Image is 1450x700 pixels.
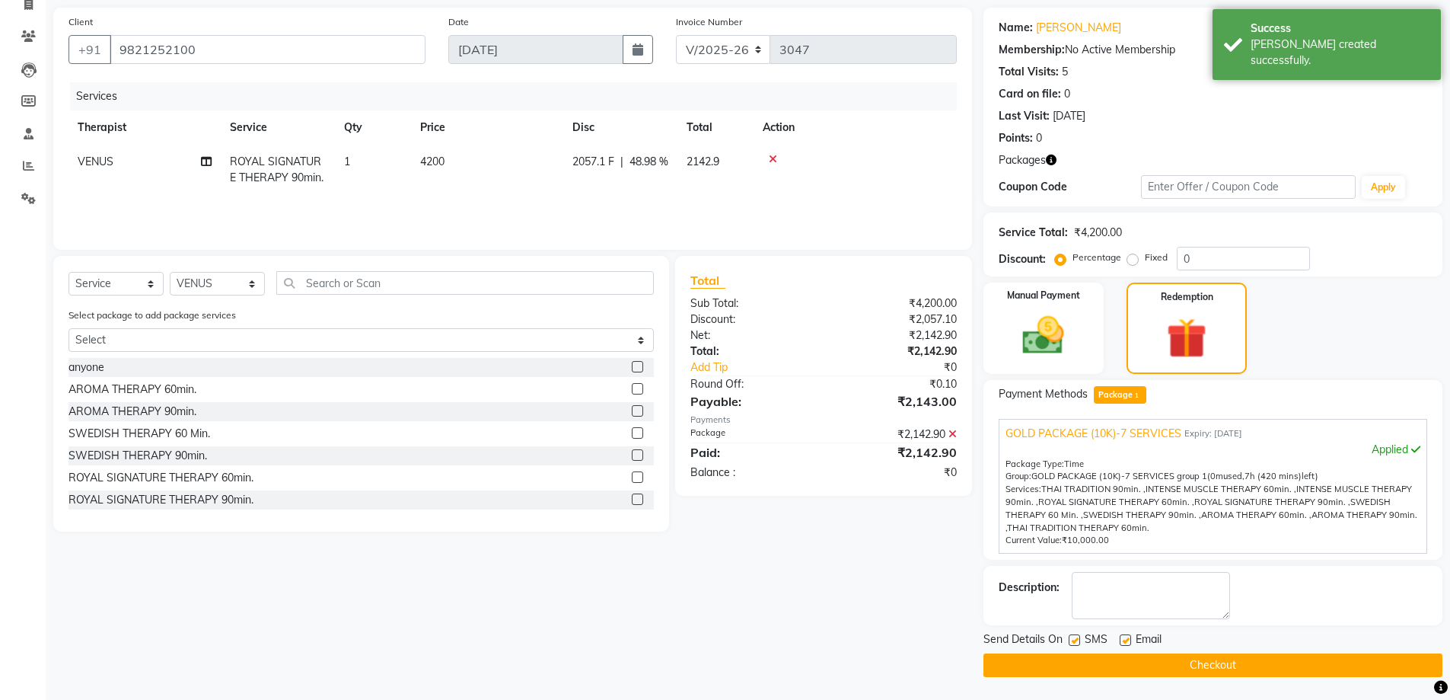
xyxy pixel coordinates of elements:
div: SWEDISH THERAPY 90min. [69,448,207,464]
label: Date [448,15,469,29]
span: GOLD PACKAGE (10K)-7 SERVICES group 1 [1031,471,1207,481]
label: Invoice Number [676,15,742,29]
div: Sub Total: [679,296,824,312]
span: Total [690,273,725,289]
label: Percentage [1072,251,1121,264]
div: Total Visits: [999,64,1059,80]
div: No Active Membership [999,42,1427,58]
a: Add Tip [679,360,847,376]
span: ROYAL SIGNATURE THERAPY 90min. , [1194,497,1350,507]
th: Therapist [69,110,221,145]
div: Package [679,427,824,443]
th: Service [221,110,335,145]
span: | [620,154,623,170]
span: Time [1064,459,1084,469]
div: 0 [1064,86,1070,102]
span: 1 [1133,392,1141,401]
div: Card on file: [999,86,1061,102]
span: Services: [1005,484,1041,494]
div: ROYAL SIGNATURE THERAPY 60min. [69,470,253,486]
div: Balance : [679,465,824,481]
th: Action [754,110,957,145]
div: Services [70,82,968,110]
span: INTENSE MUSCLE THERAPY 60min. , [1146,484,1296,494]
input: Enter Offer / Coupon Code [1141,175,1356,199]
label: Select package to add package services [69,308,236,322]
span: SWEDISH THERAPY 90min. , [1083,510,1201,520]
span: ₹10,000.00 [1062,535,1109,545]
span: 4200 [420,155,445,168]
span: SMS [1085,631,1107,650]
input: Search or Scan [276,271,654,295]
span: AROMA THERAPY 90min. , [1005,510,1417,533]
label: Client [69,15,93,29]
div: Paid: [679,443,824,462]
span: Send Details On [983,631,1063,650]
span: THAI TRADITION THERAPY 60min. [1007,523,1149,533]
div: anyone [69,360,104,376]
div: ₹2,142.90 [824,443,968,462]
div: 0 [1036,130,1042,146]
div: 5 [1062,64,1068,80]
div: [DATE] [1053,108,1085,124]
div: Success [1251,21,1429,37]
div: ₹2,057.10 [824,312,968,328]
div: Service Total: [999,225,1068,241]
div: Coupon Code [999,179,1142,195]
div: Discount: [679,312,824,328]
span: Group: [1005,471,1031,481]
a: [PERSON_NAME] [1036,20,1121,36]
span: Package Type: [1005,459,1064,469]
div: Name: [999,20,1033,36]
div: Net: [679,328,824,344]
span: ROYAL SIGNATURE THERAPY 90min. [230,155,323,184]
span: VENUS [78,155,113,168]
div: Description: [999,580,1060,596]
div: ₹2,142.90 [824,328,968,344]
span: Current Value: [1005,535,1062,545]
div: ₹2,143.00 [824,392,968,411]
span: 48.98 % [629,154,668,170]
button: Checkout [983,654,1442,677]
span: ROYAL SIGNATURE THERAPY 60min. , [1038,497,1194,507]
input: Search by Name/Mobile/Email/Code [110,35,425,64]
div: Bill created successfully. [1251,37,1429,69]
th: Total [677,110,754,145]
button: Apply [1362,176,1405,199]
div: Round Off: [679,376,824,392]
div: AROMA THERAPY 90min. [69,404,196,420]
span: 2057.1 F [572,154,614,170]
div: Payments [690,414,956,427]
label: Redemption [1161,290,1213,304]
span: Expiry: [DATE] [1184,427,1242,440]
div: Points: [999,130,1033,146]
label: Fixed [1145,251,1168,264]
div: ₹0 [824,465,968,481]
img: _cash.svg [1009,312,1077,360]
span: Email [1136,631,1162,650]
button: +91 [69,35,111,64]
span: GOLD PACKAGE (10K)-7 SERVICES [1005,426,1181,442]
div: Total: [679,344,824,360]
th: Disc [563,110,677,145]
img: _gift.svg [1154,313,1219,363]
span: 1 [344,155,350,168]
div: ₹2,142.90 [824,427,968,443]
span: Package [1094,386,1146,404]
span: used, left) [1031,471,1318,481]
div: ₹4,200.00 [1074,225,1122,241]
span: Payment Methods [999,386,1088,402]
div: AROMA THERAPY 60min. [69,382,196,398]
span: INTENSE MUSCLE THERAPY 90min. , [1005,484,1412,507]
span: 2142.9 [687,155,719,168]
label: Manual Payment [1007,289,1080,302]
span: 7h (420 mins) [1244,471,1302,481]
span: AROMA THERAPY 60min. , [1201,510,1311,520]
div: Last Visit: [999,108,1050,124]
div: Payable: [679,392,824,411]
div: SWEDISH THERAPY 60 Min. [69,426,210,442]
span: SWEDISH THERAPY 60 Min. , [1005,497,1391,520]
div: Discount: [999,251,1046,267]
div: Membership: [999,42,1065,58]
span: Packages [999,152,1046,168]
